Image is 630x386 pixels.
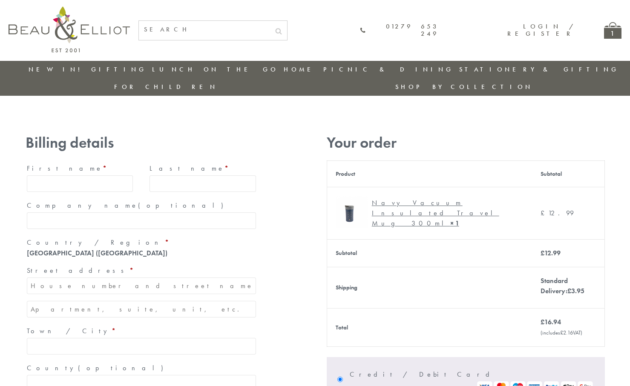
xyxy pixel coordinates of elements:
[372,198,518,229] div: Navy Vacuum Insulated Travel Mug 300ml
[27,301,256,317] input: Apartment, suite, unit, etc. (optional)
[284,65,318,74] a: Home
[541,329,582,336] small: (includes VAT)
[138,201,228,210] span: (optional)
[27,162,133,175] label: First name
[541,209,574,217] bdi: 12.99
[541,317,561,326] bdi: 16.94
[27,264,256,277] label: Street address
[27,236,256,249] label: Country / Region
[114,83,218,91] a: For Children
[323,65,454,74] a: Picnic & Dining
[567,286,571,295] span: £
[27,324,256,338] label: Town / City
[139,21,270,38] input: SEARCH
[150,162,256,175] label: Last name
[336,196,524,231] a: Navy Vacuum Insulated Travel Mug 300ml Navy Vacuum Insulated Travel Mug 300ml× 1
[541,249,544,257] span: £
[395,83,533,91] a: Shop by collection
[560,329,563,336] span: £
[450,219,459,228] strong: × 1
[567,286,584,295] bdi: 3.95
[26,134,257,152] h3: Billing details
[541,209,548,217] span: £
[507,22,574,38] a: Login / Register
[360,23,439,38] a: 01279 653 249
[604,22,621,39] a: 1
[336,196,368,228] img: Navy Vacuum Insulated Travel Mug 300ml
[91,65,147,74] a: Gifting
[9,6,130,52] img: logo
[541,276,584,295] label: Standard Delivery:
[541,249,561,257] bdi: 12.99
[459,65,619,74] a: Stationery & Gifting
[532,160,604,187] th: Subtotal
[327,160,532,187] th: Product
[327,239,532,267] th: Subtotal
[327,267,532,308] th: Shipping
[27,199,256,212] label: Company name
[327,134,605,152] h3: Your order
[29,65,86,74] a: New in!
[27,277,256,294] input: House number and street name
[78,363,168,372] span: (optional)
[152,65,278,74] a: Lunch On The Go
[560,329,573,336] span: 2.16
[541,317,544,326] span: £
[27,361,256,375] label: County
[27,249,167,257] strong: [GEOGRAPHIC_DATA] ([GEOGRAPHIC_DATA])
[327,308,532,346] th: Total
